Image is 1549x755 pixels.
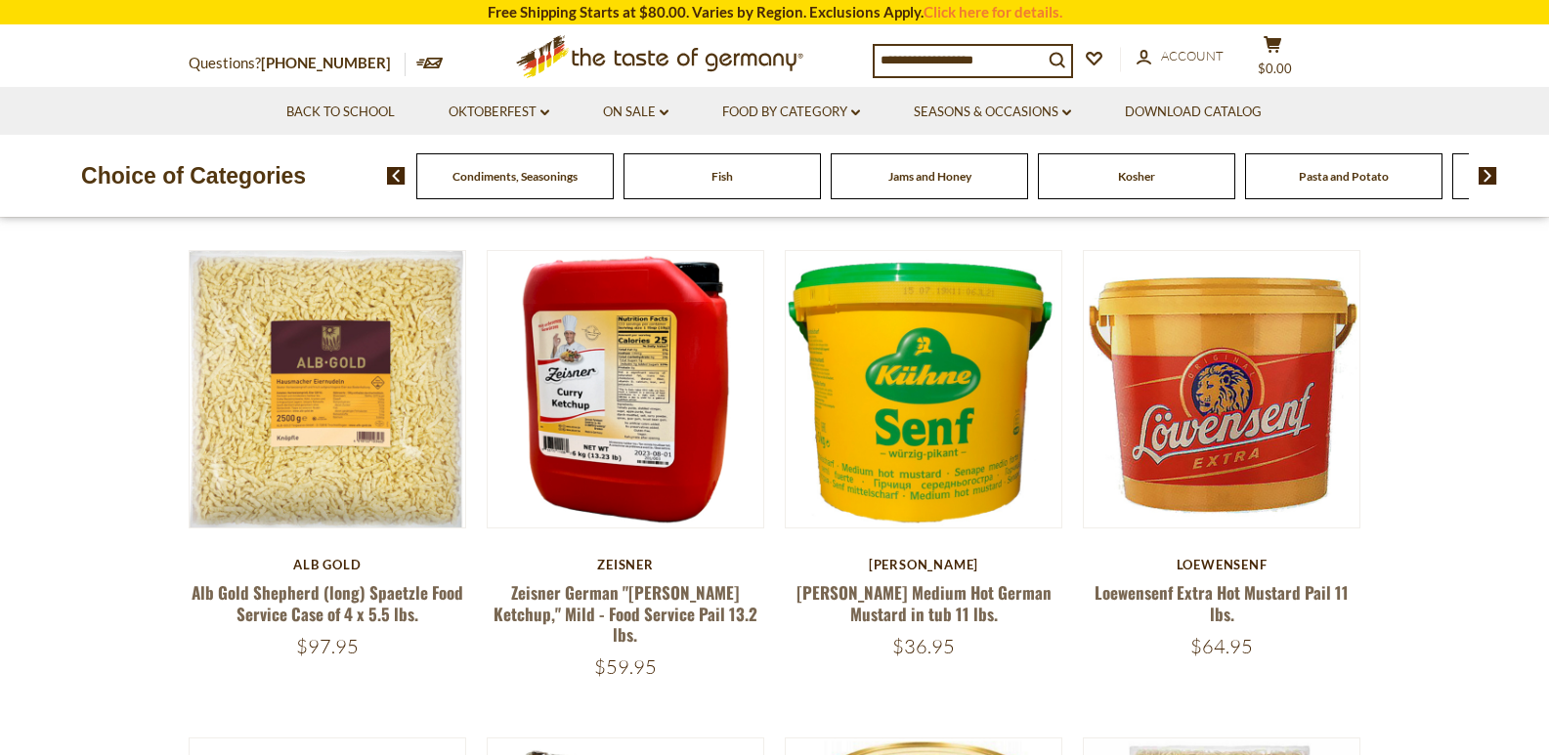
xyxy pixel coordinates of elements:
a: Loewensenf Extra Hot Mustard Pail 11 lbs. [1095,580,1349,625]
span: $0.00 [1258,61,1292,76]
a: Jams and Honey [888,169,971,184]
div: Loewensenf [1083,557,1361,572]
a: Condiments, Seasonings [452,169,578,184]
img: Loewensenf Extra Hot Mustard Pail 11 lbs. [1084,251,1360,527]
div: Alb Gold [189,557,467,572]
a: Oktoberfest [449,102,549,123]
span: $97.95 [296,634,359,658]
img: previous arrow [387,167,406,185]
span: $36.95 [892,634,955,658]
a: Back to School [286,102,395,123]
a: Fish [711,169,733,184]
button: $0.00 [1244,35,1303,84]
a: Alb Gold Shepherd (long) Spaetzle Food Service Case of 4 x 5.5 lbs. [192,580,463,625]
span: $64.95 [1190,634,1253,658]
a: Account [1137,46,1224,67]
div: [PERSON_NAME] [785,557,1063,572]
img: Kuehne Medium Hot German Mustard in tub 11 lbs. [786,251,1062,527]
span: Account [1161,48,1224,63]
img: next arrow [1479,167,1497,185]
div: Zeisner [487,557,765,572]
img: Alb Gold Shepherd (long) Spaetzle Food Service Case of 4 x 5.5 lbs. [190,251,466,527]
a: [PHONE_NUMBER] [261,54,391,71]
a: Click here for details. [924,3,1062,21]
a: Food By Category [722,102,860,123]
img: Zeisner German "Curry Ketchup," Mild - Food Service Pail 13.2 lbs. [488,251,764,527]
a: [PERSON_NAME] Medium Hot German Mustard in tub 11 lbs. [796,580,1052,625]
a: Seasons & Occasions [914,102,1071,123]
span: $59.95 [594,654,657,679]
p: Questions? [189,51,406,76]
a: Kosher [1118,169,1155,184]
a: Download Catalog [1125,102,1262,123]
a: Pasta and Potato [1299,169,1389,184]
a: On Sale [603,102,668,123]
a: Zeisner German "[PERSON_NAME] Ketchup," Mild - Food Service Pail 13.2 lbs. [494,580,757,647]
